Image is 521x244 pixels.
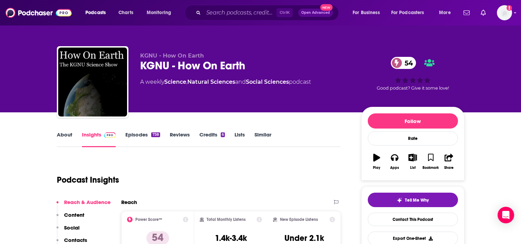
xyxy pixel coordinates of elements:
[215,233,247,243] h3: 1.4k-3.4k
[368,149,386,174] button: Play
[461,7,472,19] a: Show notifications dropdown
[199,131,225,147] a: Credits6
[387,7,434,18] button: open menu
[284,233,324,243] h3: Under 2.1k
[6,6,72,19] img: Podchaser - Follow, Share and Rate Podcasts
[507,5,512,11] svg: Add a profile image
[82,131,116,147] a: InsightsPodchaser Pro
[434,7,459,18] button: open menu
[170,131,190,147] a: Reviews
[81,7,115,18] button: open menu
[56,212,84,224] button: Content
[221,132,225,137] div: 6
[391,8,424,18] span: For Podcasters
[373,166,380,170] div: Play
[368,213,458,226] a: Contact This Podcast
[439,8,451,18] span: More
[246,79,289,85] a: Social Sciences
[368,113,458,129] button: Follow
[57,131,72,147] a: About
[64,224,80,231] p: Social
[422,149,440,174] button: Bookmark
[410,166,416,170] div: List
[478,7,489,19] a: Show notifications dropdown
[207,217,246,222] h2: Total Monthly Listens
[440,149,458,174] button: Share
[368,131,458,145] div: Rate
[151,132,160,137] div: 738
[368,193,458,207] button: tell me why sparkleTell Me Why
[398,57,416,69] span: 54
[114,7,137,18] a: Charts
[386,149,404,174] button: Apps
[121,199,137,205] h2: Reach
[254,131,271,147] a: Similar
[391,57,416,69] a: 54
[186,79,187,85] span: ,
[497,5,512,20] button: Show profile menu
[444,166,454,170] div: Share
[405,197,429,203] span: Tell Me Why
[320,4,333,11] span: New
[164,79,186,85] a: Science
[235,131,245,147] a: Lists
[497,5,512,20] img: User Profile
[498,207,514,223] div: Open Intercom Messenger
[377,85,449,91] span: Good podcast? Give it some love!
[404,149,421,174] button: List
[497,5,512,20] span: Logged in as PUPPublicity
[353,8,380,18] span: For Business
[56,199,111,212] button: Reach & Audience
[58,48,127,116] img: KGNU - How On Earth
[348,7,388,18] button: open menu
[57,175,119,185] h1: Podcast Insights
[104,132,116,138] img: Podchaser Pro
[118,8,133,18] span: Charts
[191,5,345,21] div: Search podcasts, credits, & more...
[142,7,180,18] button: open menu
[56,224,80,237] button: Social
[423,166,439,170] div: Bookmark
[85,8,106,18] span: Podcasts
[301,11,330,14] span: Open Advanced
[280,217,318,222] h2: New Episode Listens
[235,79,246,85] span: and
[64,212,84,218] p: Content
[277,8,293,17] span: Ctrl K
[390,166,399,170] div: Apps
[64,199,111,205] p: Reach & Audience
[140,78,311,86] div: A weekly podcast
[298,9,333,17] button: Open AdvancedNew
[147,8,171,18] span: Monitoring
[125,131,160,147] a: Episodes738
[204,7,277,18] input: Search podcasts, credits, & more...
[64,237,87,243] p: Contacts
[397,197,402,203] img: tell me why sparkle
[135,217,162,222] h2: Power Score™
[140,52,204,59] span: KGNU - How On Earth
[361,52,465,95] div: 54Good podcast? Give it some love!
[187,79,235,85] a: Natural Sciences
